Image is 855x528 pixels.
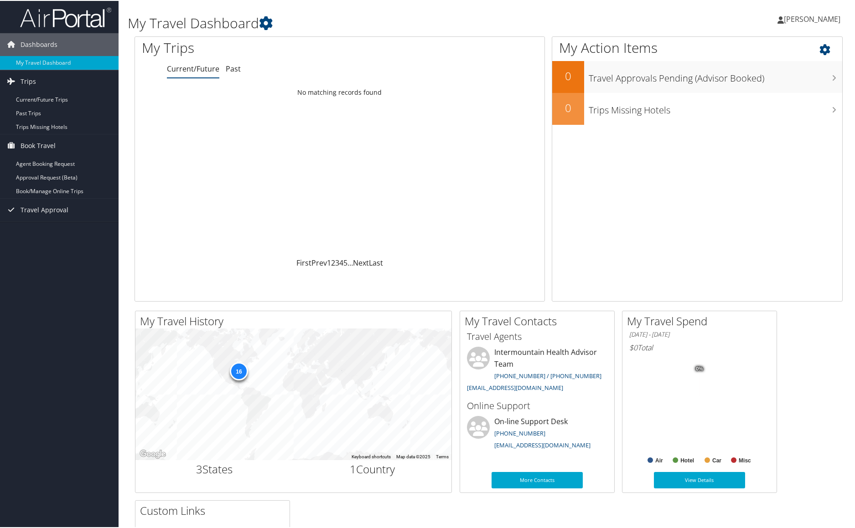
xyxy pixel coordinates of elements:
[494,440,591,448] a: [EMAIL_ADDRESS][DOMAIN_NAME]
[552,99,584,115] h2: 0
[467,383,563,391] a: [EMAIL_ADDRESS][DOMAIN_NAME]
[777,5,850,32] a: [PERSON_NAME]
[352,453,391,459] button: Keyboard shortcuts
[552,60,842,92] a: 0Travel Approvals Pending (Advisor Booked)
[655,456,663,463] text: Air
[21,69,36,92] span: Trips
[331,257,335,267] a: 2
[138,447,168,459] img: Google
[467,399,607,411] h3: Online Support
[196,461,202,476] span: 3
[347,257,353,267] span: …
[629,342,637,352] span: $0
[135,83,544,100] td: No matching records found
[629,342,770,352] h6: Total
[301,461,445,476] h2: Country
[142,461,287,476] h2: States
[494,428,545,436] a: [PHONE_NUMBER]
[467,329,607,342] h3: Travel Agents
[680,456,694,463] text: Hotel
[20,6,111,27] img: airportal-logo.png
[589,67,842,84] h3: Travel Approvals Pending (Advisor Booked)
[142,37,367,56] h1: My Trips
[343,257,347,267] a: 5
[492,471,583,487] a: More Contacts
[335,257,339,267] a: 3
[494,371,601,379] a: [PHONE_NUMBER] / [PHONE_NUMBER]
[350,461,356,476] span: 1
[138,447,168,459] a: Open this area in Google Maps (opens a new window)
[229,361,248,379] div: 16
[311,257,327,267] a: Prev
[167,63,219,73] a: Current/Future
[353,257,369,267] a: Next
[654,471,745,487] a: View Details
[552,37,842,56] h1: My Action Items
[465,313,614,328] h2: My Travel Contacts
[627,313,777,328] h2: My Travel Spend
[396,453,430,458] span: Map data ©2025
[140,313,451,328] h2: My Travel History
[552,92,842,124] a: 0Trips Missing Hotels
[339,257,343,267] a: 4
[436,453,449,458] a: Terms (opens in new tab)
[21,198,68,220] span: Travel Approval
[712,456,721,463] text: Car
[296,257,311,267] a: First
[128,13,609,32] h1: My Travel Dashboard
[784,13,840,23] span: [PERSON_NAME]
[21,133,56,156] span: Book Travel
[589,98,842,116] h3: Trips Missing Hotels
[140,502,290,518] h2: Custom Links
[552,67,584,83] h2: 0
[462,415,612,452] li: On-line Support Desk
[369,257,383,267] a: Last
[462,346,612,395] li: Intermountain Health Advisor Team
[21,32,57,55] span: Dashboards
[629,329,770,338] h6: [DATE] - [DATE]
[226,63,241,73] a: Past
[739,456,751,463] text: Misc
[696,365,703,371] tspan: 0%
[327,257,331,267] a: 1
